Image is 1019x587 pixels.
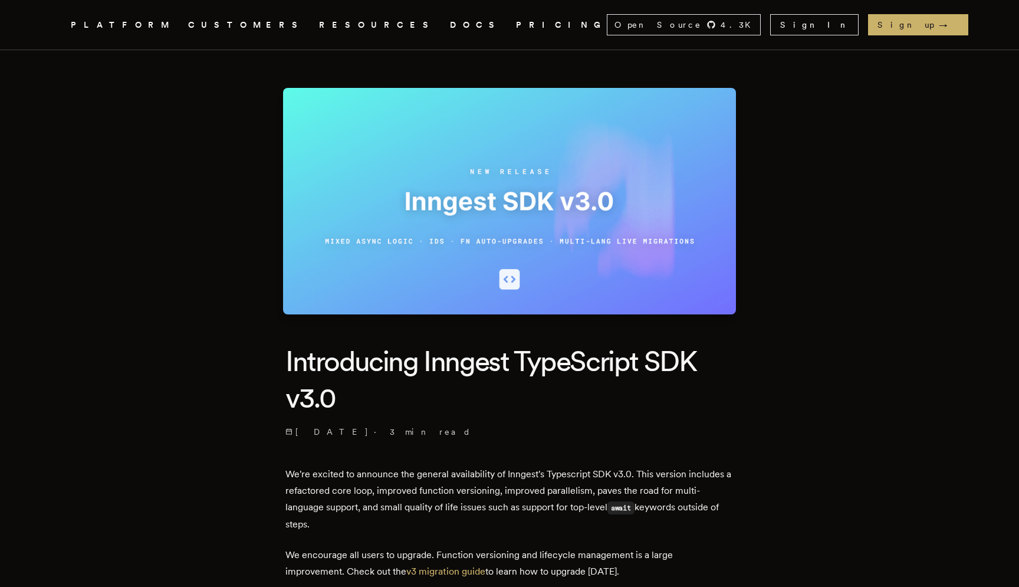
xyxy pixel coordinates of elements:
h1: Introducing Inngest TypeScript SDK v3.0 [285,343,734,417]
a: Sign In [770,14,859,35]
span: 4.3 K [721,19,758,31]
span: → [939,19,959,31]
button: PLATFORM [71,18,174,32]
button: RESOURCES [319,18,436,32]
span: Open Source [614,19,702,31]
span: [DATE] [285,426,369,438]
p: We're excited to announce the general availability of Inngest's Typescript SDK v3.0. This version... [285,466,734,533]
p: · [285,426,734,438]
img: Featured image for Introducing Inngest TypeScript SDK v3.0 blog post [283,88,736,314]
code: await [607,501,635,514]
a: v3 migration guide [406,566,485,577]
a: DOCS [450,18,502,32]
a: Sign up [868,14,968,35]
span: 3 min read [390,426,471,438]
p: We encourage all users to upgrade. Function versioning and lifecycle management is a large improv... [285,547,734,580]
a: PRICING [516,18,607,32]
a: CUSTOMERS [188,18,305,32]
